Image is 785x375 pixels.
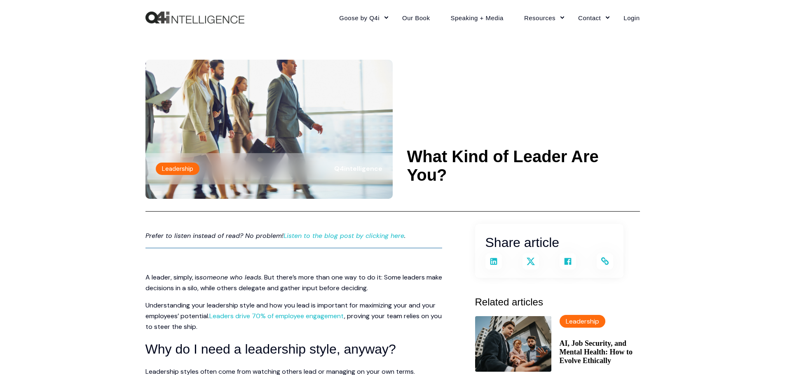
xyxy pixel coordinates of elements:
[334,164,382,173] span: Q4intelligence
[145,12,244,24] img: Q4intelligence, LLC logo
[475,294,640,310] h3: Related articles
[145,60,393,199] img: Concept of leaders and leadership. One person walking in front of everyone.
[560,315,605,328] label: Leadership
[145,231,405,240] em: Prefer to listen instead of read? No problem! .
[156,163,199,175] label: Leadership
[560,339,640,365] a: AI, Job Security, and Mental Health: How to Evolve Ethically
[209,312,344,320] a: Leaders drive 70% of employee engagement
[199,273,261,282] span: someone who leads
[145,273,442,292] span: . But there’s more than one way to do it: Some leaders make decisions in a silo, while others del...
[145,273,199,282] span: A leader, simply, is
[145,339,442,360] h3: Why do I need a leadership style, anyway?
[145,12,244,24] a: Back to Home
[475,316,551,372] img: A team that is a bit hesitant but confident about the idea of change
[145,312,442,331] span: , proving your team relies on you to steer the ship.
[284,231,404,240] a: Listen to the blog post by clicking here
[145,301,436,320] span: Understanding your leadership style and how you lead is important for maximizing your and your em...
[407,147,640,184] h1: What Kind of Leader Are You?
[485,232,613,253] h3: Share article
